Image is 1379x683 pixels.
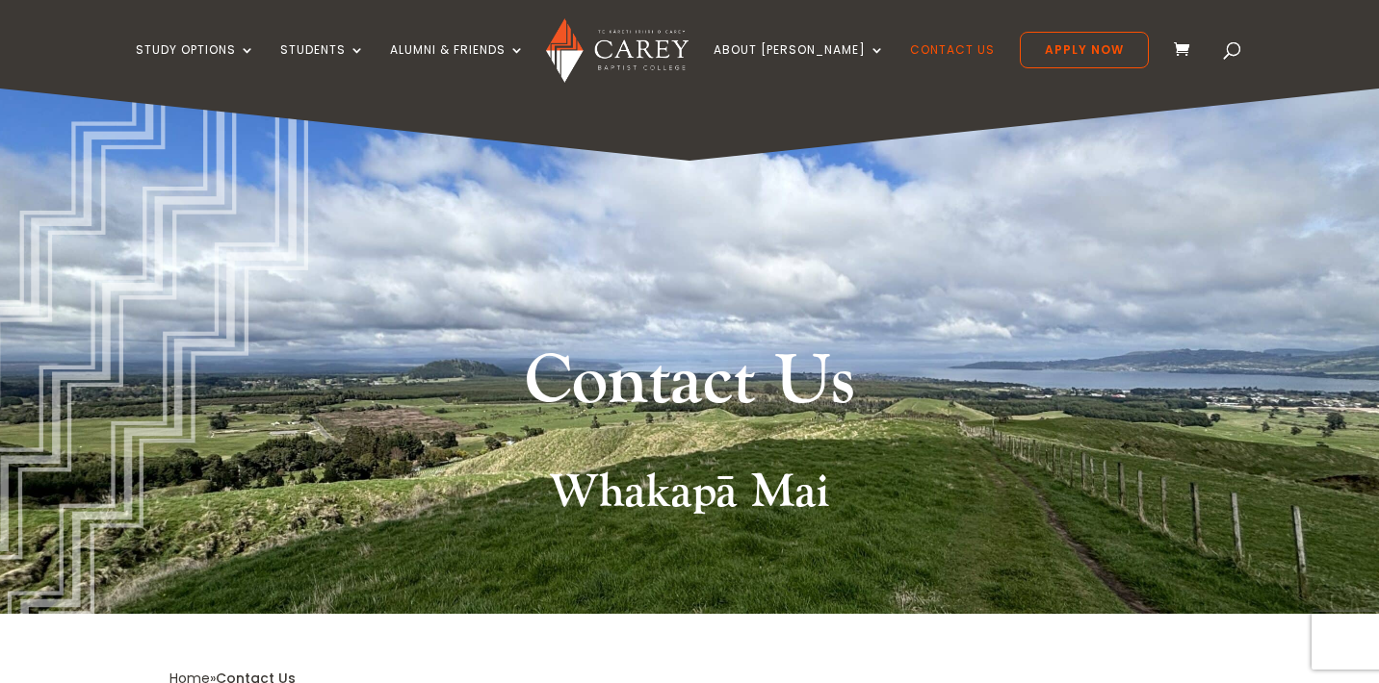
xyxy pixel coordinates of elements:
[1020,32,1149,68] a: Apply Now
[390,43,525,89] a: Alumni & Friends
[328,337,1051,437] h1: Contact Us
[910,43,995,89] a: Contact Us
[714,43,885,89] a: About [PERSON_NAME]
[169,465,1210,530] h2: Whakapā Mai
[546,18,688,83] img: Carey Baptist College
[136,43,255,89] a: Study Options
[280,43,365,89] a: Students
